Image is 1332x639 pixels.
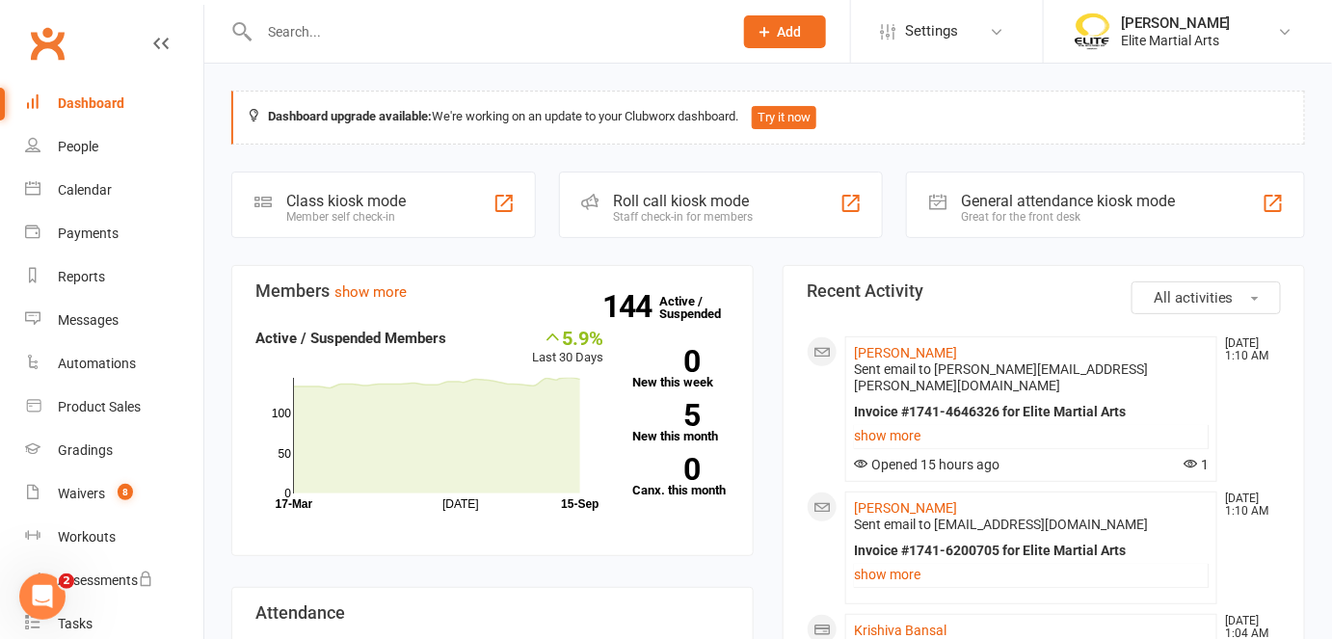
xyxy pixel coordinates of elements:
a: 5New this month [633,404,731,442]
span: 2 [59,573,74,589]
div: 5.9% [533,327,604,348]
a: 0Canx. this month [633,458,731,496]
iframe: Intercom live chat [19,573,66,620]
div: Invoice #1741-6200705 for Elite Martial Arts [854,543,1209,559]
button: Try it now [752,106,816,129]
h3: Attendance [255,603,730,623]
a: Product Sales [25,386,203,429]
button: All activities [1132,281,1281,314]
div: Staff check-in for members [614,210,754,224]
div: Assessments [58,572,153,588]
span: Add [778,24,802,40]
div: Waivers [58,486,105,501]
a: Calendar [25,169,203,212]
div: People [58,139,98,154]
div: Last 30 Days [533,327,604,368]
strong: Dashboard upgrade available: [268,109,432,123]
a: Waivers 8 [25,472,203,516]
div: General attendance kiosk mode [961,192,1175,210]
a: show more [334,283,407,301]
div: Elite Martial Arts [1121,32,1231,49]
span: Opened 15 hours ago [854,457,999,472]
input: Search... [253,18,719,45]
div: Calendar [58,182,112,198]
span: Sent email to [PERSON_NAME][EMAIL_ADDRESS][PERSON_NAME][DOMAIN_NAME] [854,361,1148,393]
div: Invoice #1741-4646326 for Elite Martial Arts [854,404,1209,420]
span: 8 [118,484,133,500]
img: thumb_image1508806937.png [1073,13,1111,51]
a: Payments [25,212,203,255]
span: All activities [1154,289,1234,306]
h3: Recent Activity [807,281,1281,301]
span: Sent email to [EMAIL_ADDRESS][DOMAIN_NAME] [854,517,1148,532]
a: Krishiva Bansal [854,623,946,638]
a: Dashboard [25,82,203,125]
a: 144Active / Suspended [659,280,744,334]
a: show more [854,561,1209,588]
div: Gradings [58,442,113,458]
h3: Members [255,281,730,301]
span: Settings [905,10,958,53]
div: Great for the front desk [961,210,1175,224]
a: Clubworx [23,19,71,67]
a: Reports [25,255,203,299]
strong: 144 [602,292,659,321]
div: Dashboard [58,95,124,111]
div: Roll call kiosk mode [614,192,754,210]
time: [DATE] 1:10 AM [1216,493,1280,518]
div: Messages [58,312,119,328]
button: Add [744,15,826,48]
div: We're working on an update to your Clubworx dashboard. [231,91,1305,145]
a: Messages [25,299,203,342]
div: Member self check-in [286,210,406,224]
time: [DATE] 1:10 AM [1216,337,1280,362]
div: Reports [58,269,105,284]
div: Automations [58,356,136,371]
a: show more [854,422,1209,449]
div: Workouts [58,529,116,545]
strong: 5 [633,401,701,430]
a: People [25,125,203,169]
strong: Active / Suspended Members [255,330,446,347]
div: Class kiosk mode [286,192,406,210]
strong: 0 [633,455,701,484]
span: 1 [1184,457,1209,472]
a: Workouts [25,516,203,559]
strong: 0 [633,347,701,376]
a: 0New this week [633,350,731,388]
a: [PERSON_NAME] [854,345,957,360]
a: Gradings [25,429,203,472]
div: Product Sales [58,399,141,414]
a: [PERSON_NAME] [854,500,957,516]
div: Payments [58,226,119,241]
a: Assessments [25,559,203,602]
a: Automations [25,342,203,386]
div: Tasks [58,616,93,631]
div: [PERSON_NAME] [1121,14,1231,32]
